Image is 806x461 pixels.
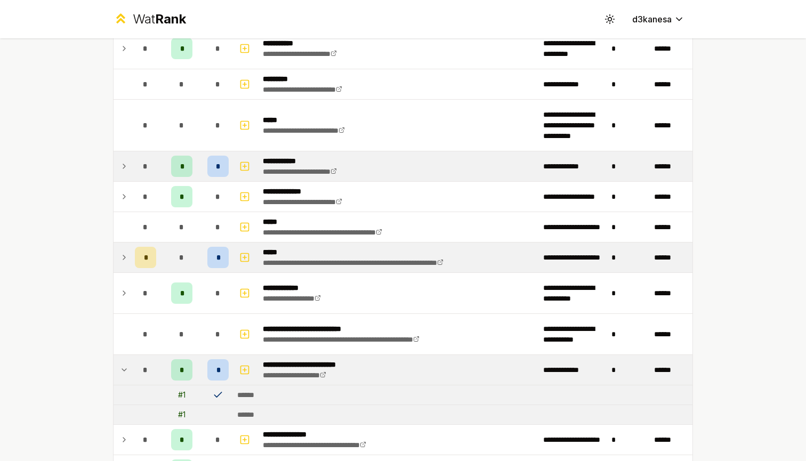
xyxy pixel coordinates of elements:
span: Rank [155,11,186,27]
a: WatRank [113,11,186,28]
button: d3kanesa [624,10,693,29]
div: # 1 [178,390,186,400]
div: Wat [133,11,186,28]
div: # 1 [178,409,186,420]
span: d3kanesa [632,13,672,26]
